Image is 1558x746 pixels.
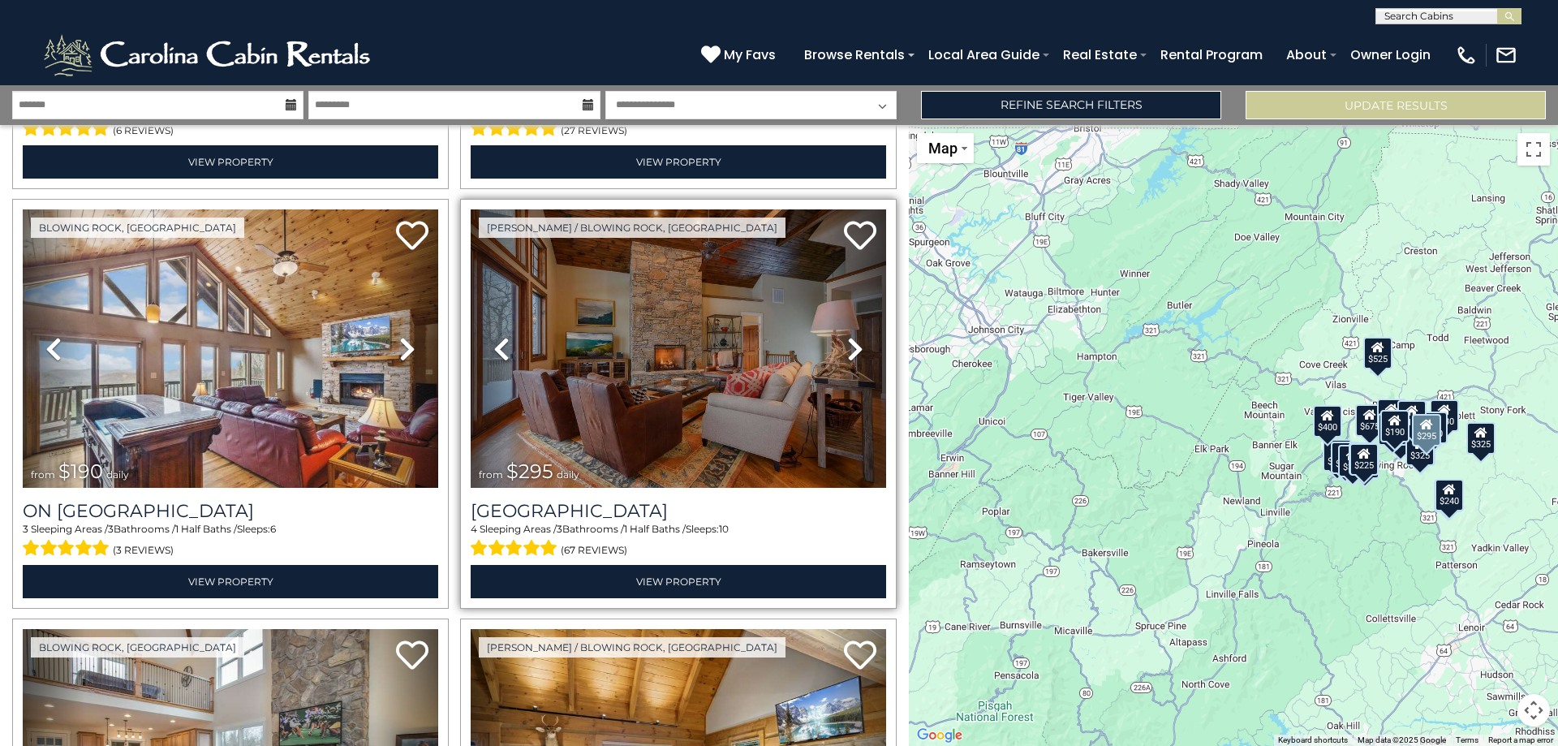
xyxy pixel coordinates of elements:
span: daily [106,468,129,481]
a: Real Estate [1055,41,1145,69]
div: $345 [1350,446,1379,479]
span: 3 [557,523,562,535]
div: $675 [1355,403,1384,436]
h3: Sunset Lodge [471,500,886,522]
div: $220 [1349,442,1378,474]
span: 1 Half Baths / [175,523,237,535]
button: Toggle fullscreen view [1517,133,1550,166]
span: $190 [58,459,103,483]
span: (3 reviews) [113,540,174,561]
span: My Favs [724,45,776,65]
a: Add to favorites [844,219,876,254]
img: White-1-2.png [41,31,377,80]
img: Google [913,725,966,746]
div: $295 [1412,413,1441,446]
div: $220 [1418,411,1448,443]
span: $295 [506,459,553,483]
div: $525 [1363,336,1392,369]
a: View Property [471,145,886,179]
div: $225 [1349,443,1379,476]
a: Blowing Rock, [GEOGRAPHIC_DATA] [31,637,244,658]
a: Browse Rentals [796,41,913,69]
a: On [GEOGRAPHIC_DATA] [23,500,438,522]
div: $325 [1466,421,1496,454]
div: $375 [1331,442,1360,474]
a: Add to favorites [396,639,428,674]
button: Keyboard shortcuts [1278,735,1348,746]
a: Refine Search Filters [921,91,1221,119]
span: Map [928,140,958,157]
div: $375 [1323,438,1352,471]
span: 3 [108,523,114,535]
span: (6 reviews) [113,120,174,141]
a: View Property [23,145,438,179]
img: phone-regular-white.png [1455,44,1478,67]
a: [GEOGRAPHIC_DATA] [471,500,886,522]
div: $355 [1338,444,1367,476]
span: 1 Half Baths / [624,523,686,535]
span: 4 [471,523,477,535]
img: thumbnail_163272304.jpeg [471,209,886,488]
div: $930 [1430,399,1459,431]
a: Owner Login [1342,41,1439,69]
span: 3 [23,523,28,535]
a: Blowing Rock, [GEOGRAPHIC_DATA] [31,218,244,238]
a: View Property [23,565,438,598]
img: thumbnail_166285052.jpeg [23,209,438,488]
a: Rental Program [1152,41,1271,69]
div: $240 [1435,479,1464,511]
a: My Favs [701,45,780,66]
span: from [479,468,503,481]
div: $190 [1397,399,1427,432]
div: $325 [1405,433,1435,466]
a: Open this area in Google Maps (opens a new window) [913,725,966,746]
div: $260 [1377,399,1406,431]
span: from [31,468,55,481]
a: Add to favorites [396,219,428,254]
h3: On Golden Ridge [23,500,438,522]
span: 6 [270,523,276,535]
button: Change map style [917,133,974,163]
span: daily [557,468,579,481]
a: Report a map error [1488,735,1553,744]
span: Map data ©2025 Google [1358,735,1446,744]
a: About [1278,41,1335,69]
a: View Property [471,565,886,598]
a: [PERSON_NAME] / Blowing Rock, [GEOGRAPHIC_DATA] [479,218,785,238]
div: Sleeping Areas / Bathrooms / Sleeps: [471,522,886,561]
div: $155 [1386,420,1415,452]
div: $190 [1380,409,1410,442]
a: Local Area Guide [920,41,1048,69]
a: [PERSON_NAME] / Blowing Rock, [GEOGRAPHIC_DATA] [479,637,785,658]
button: Update Results [1246,91,1546,119]
img: mail-regular-white.png [1495,44,1517,67]
a: Terms (opens in new tab) [1456,735,1478,744]
div: Sleeping Areas / Bathrooms / Sleeps: [23,522,438,561]
span: (27 reviews) [561,120,627,141]
div: $400 [1313,405,1342,438]
span: (67 reviews) [561,540,627,561]
div: $290 [1378,413,1407,446]
button: Map camera controls [1517,694,1550,727]
span: 10 [719,523,729,535]
div: $285 [1434,479,1463,511]
a: Add to favorites [844,639,876,674]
